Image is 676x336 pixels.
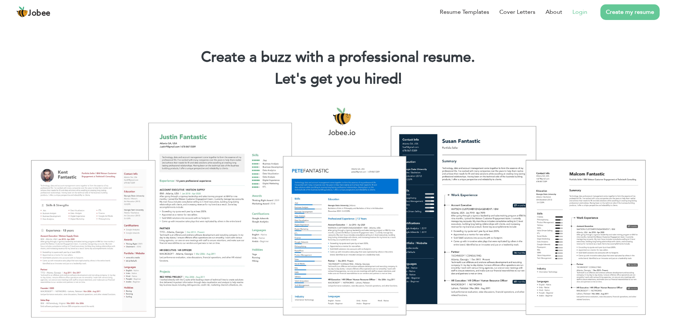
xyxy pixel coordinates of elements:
a: Login [572,8,587,16]
a: Cover Letters [499,8,535,16]
a: About [546,8,562,16]
img: jobee.io [16,6,28,18]
a: Create my resume [600,4,660,20]
a: Jobee [16,6,51,18]
span: Jobee [28,9,51,17]
a: Resume Templates [440,8,489,16]
h2: Let's [11,70,665,89]
span: | [398,69,402,89]
span: get you hired! [310,69,402,89]
h1: Create a buzz with a professional resume. [11,48,665,67]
